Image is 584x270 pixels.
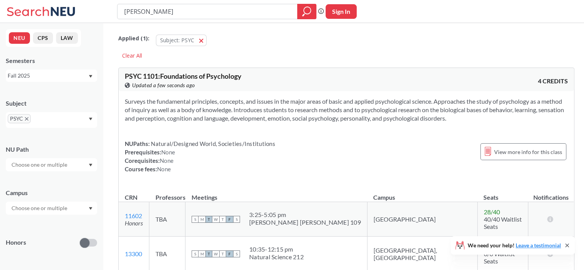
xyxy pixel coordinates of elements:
span: S [192,250,199,257]
span: Applied ( 1 ): [118,34,149,43]
th: Campus [367,186,477,202]
span: S [233,216,240,223]
a: Leave a testimonial [516,242,561,248]
span: 0/0 Waitlist Seats [484,250,515,265]
div: Fall 2025 [8,71,88,80]
a: 13300 [125,250,142,257]
span: F [226,216,233,223]
section: Surveys the fundamental principles, concepts, and issues in the major areas of basic and applied ... [125,97,568,123]
button: NEU [9,32,30,44]
div: 3:25 - 5:05 pm [249,211,361,219]
div: [PERSON_NAME] [PERSON_NAME] 109 [249,219,361,226]
a: 11602 [125,212,142,219]
span: S [192,216,199,223]
div: PSYCX to remove pillDropdown arrow [6,112,97,128]
button: Subject: PSYC [156,35,207,46]
div: NUPaths: Prerequisites: Corequisites: Course fees: [125,139,275,173]
span: W [212,250,219,257]
i: Honors [125,219,143,227]
div: Campus [6,189,97,197]
span: 28 / 40 [484,208,500,215]
span: 4 CREDITS [538,77,568,85]
div: CRN [125,193,137,202]
span: M [199,250,205,257]
th: Professors [149,186,185,202]
svg: X to remove pill [25,117,28,121]
span: 40/40 Waitlist Seats [484,215,522,230]
svg: Dropdown arrow [89,207,93,210]
span: View more info for this class [494,147,562,157]
svg: magnifying glass [302,6,311,17]
span: PSYCX to remove pill [8,114,31,123]
span: Natural/Designed World, Societies/Institutions [150,140,275,147]
div: 10:35 - 12:15 pm [249,245,304,253]
div: Semesters [6,56,97,65]
span: PSYC 1101 : Foundations of Psychology [125,72,242,80]
span: None [157,166,171,172]
td: TBA [149,202,185,237]
div: Dropdown arrow [6,158,97,171]
span: T [219,250,226,257]
div: Natural Science 212 [249,253,304,261]
th: Seats [477,186,528,202]
button: CPS [33,32,53,44]
span: None [160,157,174,164]
button: LAW [56,32,78,44]
span: None [161,149,175,156]
div: NU Path [6,145,97,154]
svg: Dropdown arrow [89,75,93,78]
svg: Dropdown arrow [89,164,93,167]
th: Notifications [528,186,574,202]
span: M [199,216,205,223]
span: F [226,250,233,257]
div: Dropdown arrow [6,202,97,215]
th: Meetings [185,186,367,202]
button: Sign In [326,4,357,19]
div: magnifying glass [297,4,316,19]
span: W [212,216,219,223]
span: Subject: PSYC [160,36,194,44]
input: Choose one or multiple [8,160,72,169]
span: S [233,250,240,257]
div: Clear All [118,50,146,61]
span: T [205,216,212,223]
div: Subject [6,99,97,108]
span: T [205,250,212,257]
span: T [219,216,226,223]
div: Fall 2025Dropdown arrow [6,70,97,82]
span: We need your help! [468,243,561,248]
input: Class, professor, course number, "phrase" [123,5,292,18]
input: Choose one or multiple [8,204,72,213]
svg: Dropdown arrow [89,118,93,121]
td: [GEOGRAPHIC_DATA] [367,202,477,237]
span: Updated a few seconds ago [132,81,195,89]
p: Honors [6,238,26,247]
